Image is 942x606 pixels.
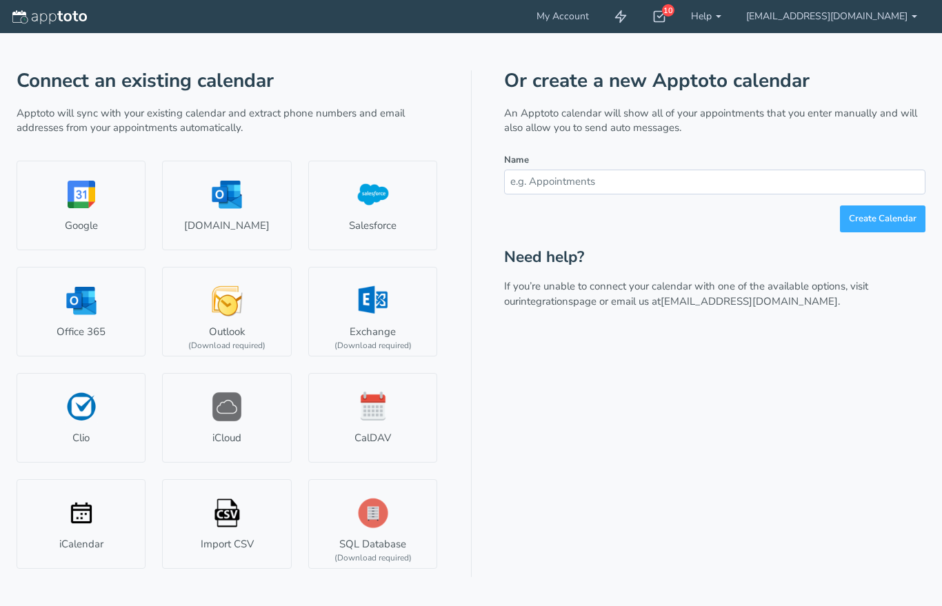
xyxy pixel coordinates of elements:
h2: Need help? [504,249,925,266]
div: (Download required) [334,552,412,564]
button: Create Calendar [840,205,925,232]
h1: Or create a new Apptoto calendar [504,70,925,92]
a: [DOMAIN_NAME] [162,161,291,250]
a: Google [17,161,146,250]
a: CalDAV [308,373,437,463]
a: [EMAIL_ADDRESS][DOMAIN_NAME]. [661,294,840,308]
p: If you’re unable to connect your calendar with one of the available options, visit our page or em... [504,279,925,309]
a: SQL Database [308,479,437,569]
a: Outlook [162,267,291,356]
p: Apptoto will sync with your existing calendar and extract phone numbers and email addresses from ... [17,106,438,136]
a: Salesforce [308,161,437,250]
img: logo-apptoto--white.svg [12,10,87,24]
a: Office 365 [17,267,146,356]
label: Name [504,154,529,167]
div: (Download required) [188,340,265,352]
a: Exchange [308,267,437,356]
a: iCalendar [17,479,146,569]
a: Import CSV [162,479,291,569]
a: Clio [17,373,146,463]
h1: Connect an existing calendar [17,70,438,92]
p: An Apptoto calendar will show all of your appointments that you enter manually and will also allo... [504,106,925,136]
a: iCloud [162,373,291,463]
a: integrations [519,294,573,308]
div: (Download required) [334,340,412,352]
div: 10 [662,4,674,17]
input: e.g. Appointments [504,170,925,194]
